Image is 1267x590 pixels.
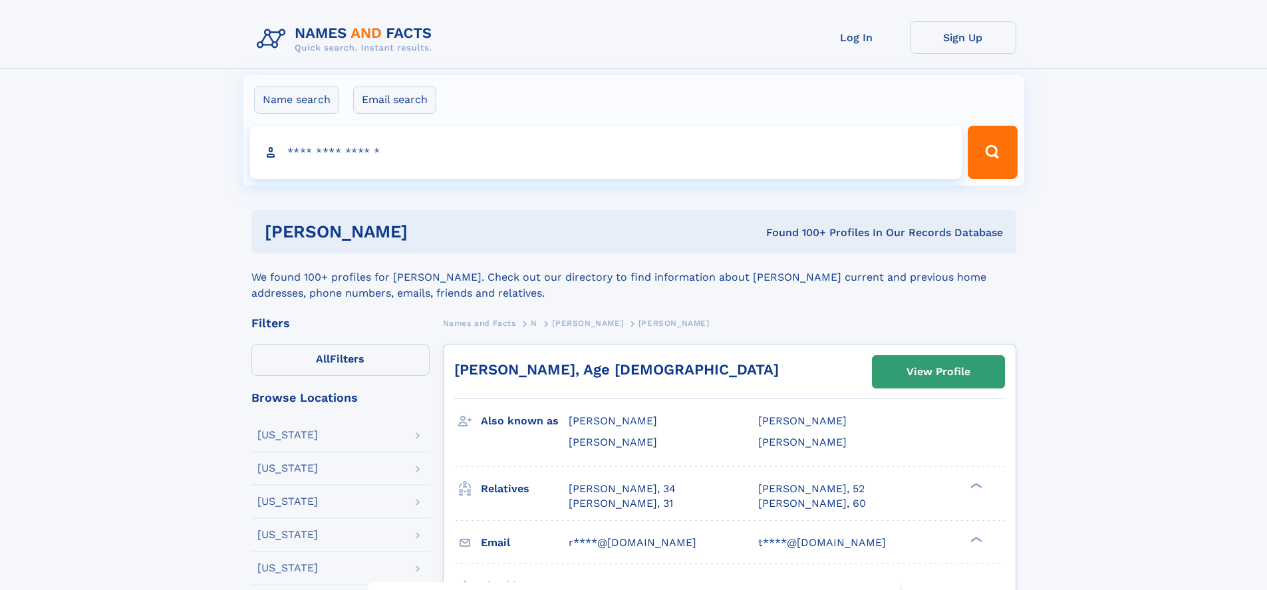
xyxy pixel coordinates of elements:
a: [PERSON_NAME], 52 [758,482,865,496]
div: Found 100+ Profiles In Our Records Database [587,225,1003,240]
div: [US_STATE] [257,496,318,507]
a: [PERSON_NAME], 34 [569,482,676,496]
a: View Profile [873,356,1004,388]
div: [US_STATE] [257,563,318,573]
div: View Profile [907,357,970,387]
h3: Also known as [481,410,569,432]
label: Name search [254,86,339,114]
a: [PERSON_NAME] [552,315,623,331]
label: Filters [251,344,430,376]
div: Browse Locations [251,392,430,404]
span: All [316,353,330,365]
span: [PERSON_NAME] [638,319,710,328]
div: Filters [251,317,430,329]
span: [PERSON_NAME] [552,319,623,328]
div: [US_STATE] [257,463,318,474]
div: ❯ [967,535,983,543]
span: [PERSON_NAME] [569,436,657,448]
a: Sign Up [910,21,1016,54]
img: Logo Names and Facts [251,21,443,57]
button: Search Button [968,126,1017,179]
span: [PERSON_NAME] [758,414,847,427]
div: ❯ [967,481,983,490]
div: We found 100+ profiles for [PERSON_NAME]. Check out our directory to find information about [PERS... [251,253,1016,301]
span: N [531,319,537,328]
div: [US_STATE] [257,430,318,440]
div: [US_STATE] [257,529,318,540]
a: [PERSON_NAME], Age [DEMOGRAPHIC_DATA] [454,361,779,378]
a: Names and Facts [443,315,516,331]
h1: [PERSON_NAME] [265,223,587,240]
a: N [531,315,537,331]
a: [PERSON_NAME], 31 [569,496,673,511]
input: search input [250,126,962,179]
span: [PERSON_NAME] [569,414,657,427]
a: Log In [803,21,910,54]
label: Email search [353,86,436,114]
h3: Email [481,531,569,554]
h3: Relatives [481,478,569,500]
span: [PERSON_NAME] [758,436,847,448]
a: [PERSON_NAME], 60 [758,496,866,511]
